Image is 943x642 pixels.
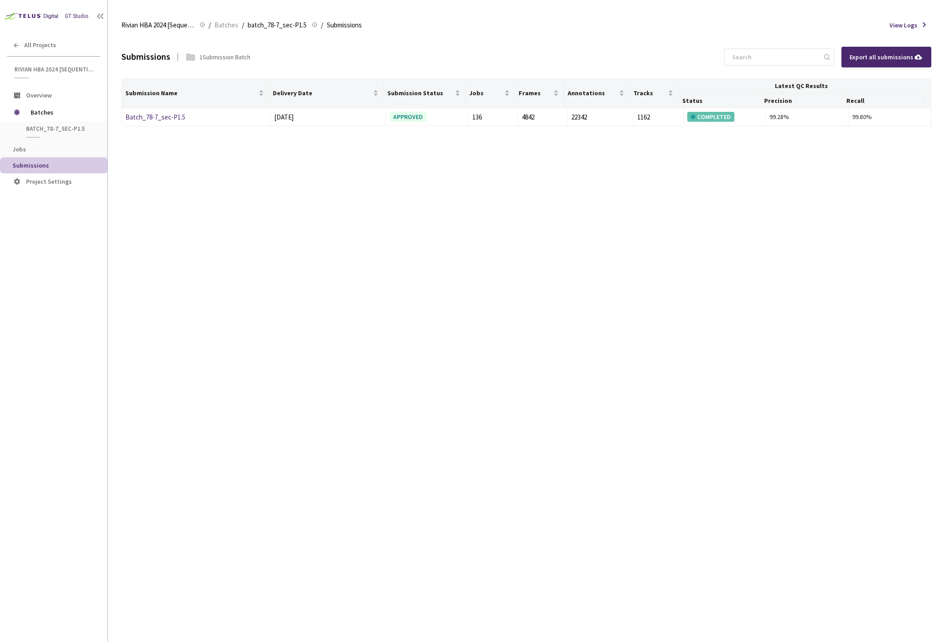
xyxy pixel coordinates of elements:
[13,145,26,153] span: Jobs
[564,79,630,108] th: Annotations
[274,112,382,123] div: [DATE]
[390,112,427,122] div: APPROVED
[242,20,244,31] li: /
[727,49,823,65] input: Search
[125,89,257,97] span: Submission Name
[13,161,49,169] span: Submissions
[850,52,923,62] div: Export all submissions
[65,12,89,21] div: GT Studio
[24,41,56,49] span: All Projects
[31,103,92,121] span: Batches
[125,113,185,121] a: Batch_78-7_sec-P1.5
[321,20,323,31] li: /
[213,20,240,30] a: Batches
[571,112,630,123] div: 22342
[890,21,917,30] span: View Logs
[384,79,466,108] th: Submission Status
[568,89,617,97] span: Annotations
[466,79,515,108] th: Jobs
[248,20,307,31] span: batch_78-7_sec-P1.5
[679,79,925,93] th: Latest QC Results
[387,89,453,97] span: Submission Status
[26,177,72,186] span: Project Settings
[852,112,927,122] div: 99.80%
[679,93,761,108] th: Status
[687,112,734,122] div: COMPLETED
[469,89,502,97] span: Jobs
[633,89,666,97] span: Tracks
[761,93,842,108] th: Precision
[214,20,238,31] span: Batches
[515,79,564,108] th: Frames
[770,112,845,122] div: 99.28%
[200,53,250,62] div: 1 Submission Batch
[122,79,269,108] th: Submission Name
[637,112,679,123] div: 1162
[209,20,211,31] li: /
[121,50,170,63] div: Submissions
[273,89,371,97] span: Delivery Date
[269,79,384,108] th: Delivery Date
[327,20,362,31] span: Submissions
[843,93,925,108] th: Recall
[472,112,514,123] div: 136
[519,89,552,97] span: Frames
[121,20,194,31] span: Rivian HBA 2024 [Sequential]
[630,79,679,108] th: Tracks
[26,125,93,133] span: batch_78-7_sec-P1.5
[14,66,95,73] span: Rivian HBA 2024 [Sequential]
[26,91,52,99] span: Overview
[522,112,564,123] div: 4842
